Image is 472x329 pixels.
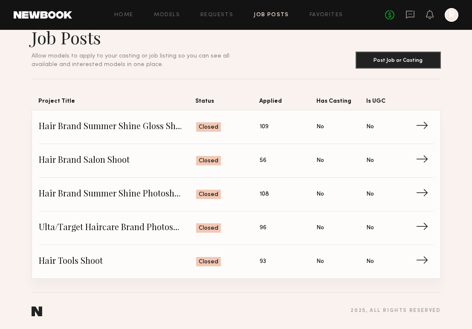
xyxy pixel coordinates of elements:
[259,96,316,110] span: Applied
[199,123,218,132] span: Closed
[416,255,433,268] span: →
[39,222,196,234] span: Ulta/Target Haircare Brand Photoshoot
[316,257,324,266] span: No
[260,122,269,132] span: 109
[200,12,233,18] a: Requests
[32,27,250,48] h1: Job Posts
[366,190,374,199] span: No
[39,154,196,167] span: Hair Brand Salon Shoot
[39,188,196,201] span: Hair Brand Summer Shine Photoshoot
[416,188,433,201] span: →
[445,8,458,22] a: R
[416,154,433,167] span: →
[350,308,440,314] div: 2025 , all rights reserved
[38,96,195,110] span: Project Title
[39,245,434,278] a: Hair Tools ShootClosed93NoNo→
[260,257,266,266] span: 93
[39,121,196,133] span: Hair Brand Summer Shine Gloss Shoot
[356,52,441,69] button: Post Job or Casting
[32,53,229,67] span: Allow models to apply to your casting or job listing so you can see all available and interested ...
[260,223,266,233] span: 96
[39,144,434,178] a: Hair Brand Salon ShootClosed56NoNo→
[114,12,133,18] a: Home
[154,12,180,18] a: Models
[416,121,433,133] span: →
[39,255,196,268] span: Hair Tools Shoot
[199,258,218,266] span: Closed
[366,96,416,110] span: Is UGC
[316,223,324,233] span: No
[199,190,218,199] span: Closed
[316,156,324,165] span: No
[260,156,266,165] span: 56
[39,110,434,144] a: Hair Brand Summer Shine Gloss ShootClosed109NoNo→
[366,122,374,132] span: No
[199,157,218,165] span: Closed
[316,122,324,132] span: No
[316,96,366,110] span: Has Casting
[310,12,343,18] a: Favorites
[39,178,434,211] a: Hair Brand Summer Shine PhotoshootClosed108NoNo→
[366,156,374,165] span: No
[254,12,289,18] a: Job Posts
[260,190,269,199] span: 108
[195,96,260,110] span: Status
[316,190,324,199] span: No
[416,222,433,234] span: →
[366,257,374,266] span: No
[366,223,374,233] span: No
[199,224,218,233] span: Closed
[39,211,434,245] a: Ulta/Target Haircare Brand PhotoshootClosed96NoNo→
